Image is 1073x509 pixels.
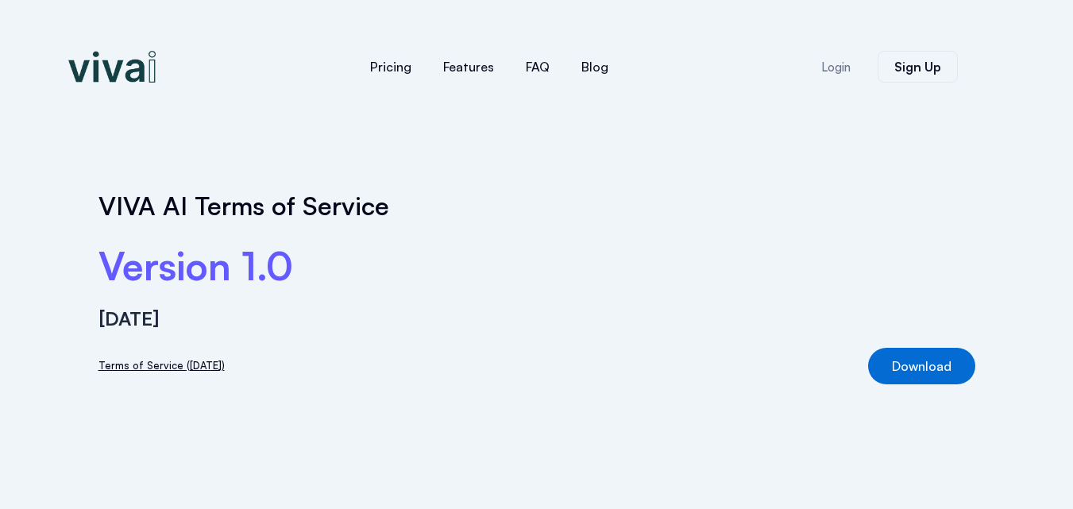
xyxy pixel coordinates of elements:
a: Login [802,52,870,83]
a: Download [868,348,975,384]
a: Sign Up [878,51,958,83]
a: Features [427,48,510,86]
a: Blog [565,48,624,86]
a: FAQ [510,48,565,86]
a: Pricing [354,48,427,86]
h1: VIVA AI Terms of Service [98,191,975,221]
h2: Version 1.0 [98,241,975,291]
span: Sign Up [894,60,941,73]
span: Login [821,61,851,73]
a: Terms of Service ([DATE]) [98,357,225,374]
strong: [DATE] [98,307,160,330]
nav: Menu [259,48,720,86]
